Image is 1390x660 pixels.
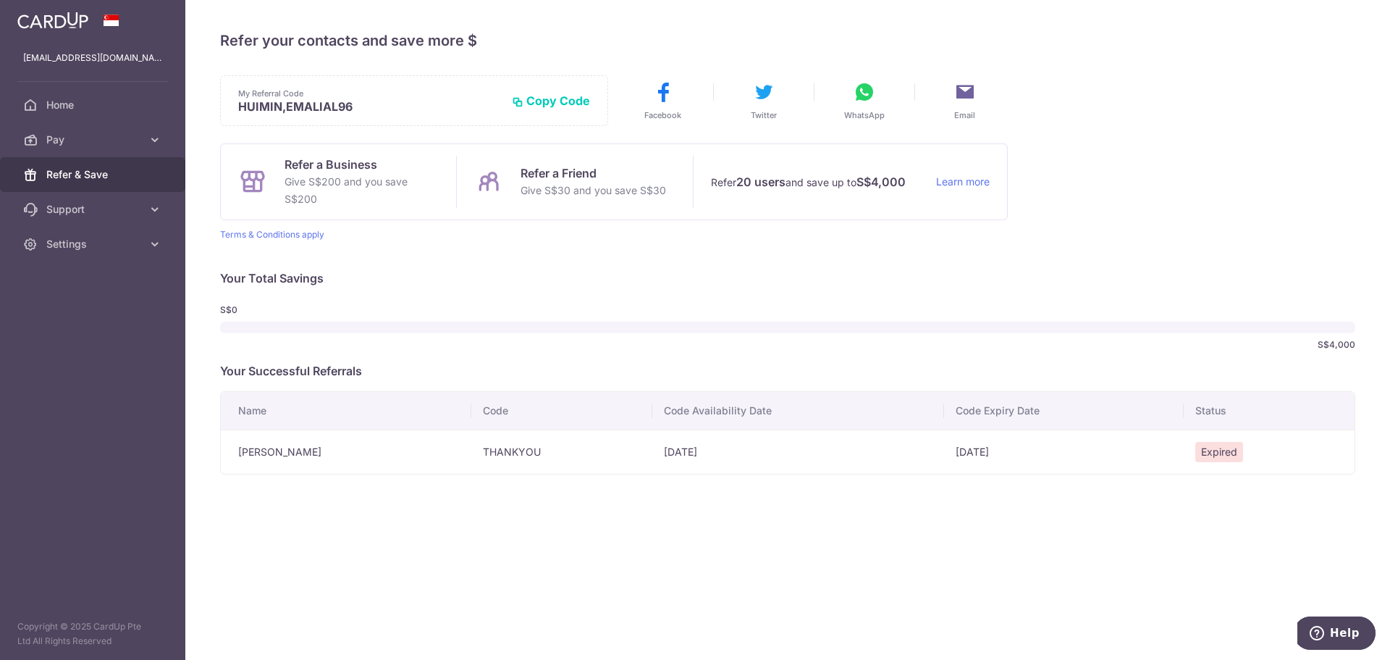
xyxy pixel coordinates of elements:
[922,80,1008,121] button: Email
[822,80,907,121] button: WhatsApp
[1318,339,1355,351] span: S$4,000
[954,109,975,121] span: Email
[33,10,62,23] span: Help
[1297,617,1376,653] iframe: Opens a widget where you can find more information
[652,430,945,474] td: [DATE]
[944,392,1183,430] th: Code Expiry Date
[285,156,439,173] p: Refer a Business
[46,237,142,251] span: Settings
[652,392,945,430] th: Code Availability Date
[736,173,785,191] strong: 20 users
[46,133,142,147] span: Pay
[521,182,666,199] p: Give S$30 and you save S$30
[944,430,1183,474] td: [DATE]
[936,173,990,191] a: Learn more
[512,93,590,108] button: Copy Code
[220,362,1355,380] p: Your Successful Referrals
[46,98,142,112] span: Home
[221,430,471,474] td: [PERSON_NAME]
[751,109,777,121] span: Twitter
[46,202,142,217] span: Support
[46,167,142,182] span: Refer & Save
[844,109,885,121] span: WhatsApp
[17,12,88,29] img: CardUp
[1195,442,1243,462] span: Expired
[721,80,806,121] button: Twitter
[644,109,681,121] span: Facebook
[220,229,324,240] a: Terms & Conditions apply
[711,173,924,191] p: Refer and save up to
[220,29,1355,52] h4: Refer your contacts and save more $
[220,270,1355,287] p: Your Total Savings
[220,304,295,316] span: S$0
[238,88,500,99] p: My Referral Code
[620,80,706,121] button: Facebook
[471,430,652,474] td: THANKYOU
[521,164,666,182] p: Refer a Friend
[471,392,652,430] th: Code
[1184,392,1355,430] th: Status
[23,51,162,65] p: [EMAIL_ADDRESS][DOMAIN_NAME]
[856,173,906,191] strong: S$4,000
[238,99,500,114] p: HUIMIN,EMALIAL96
[221,392,471,430] th: Name
[285,173,439,208] p: Give S$200 and you save S$200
